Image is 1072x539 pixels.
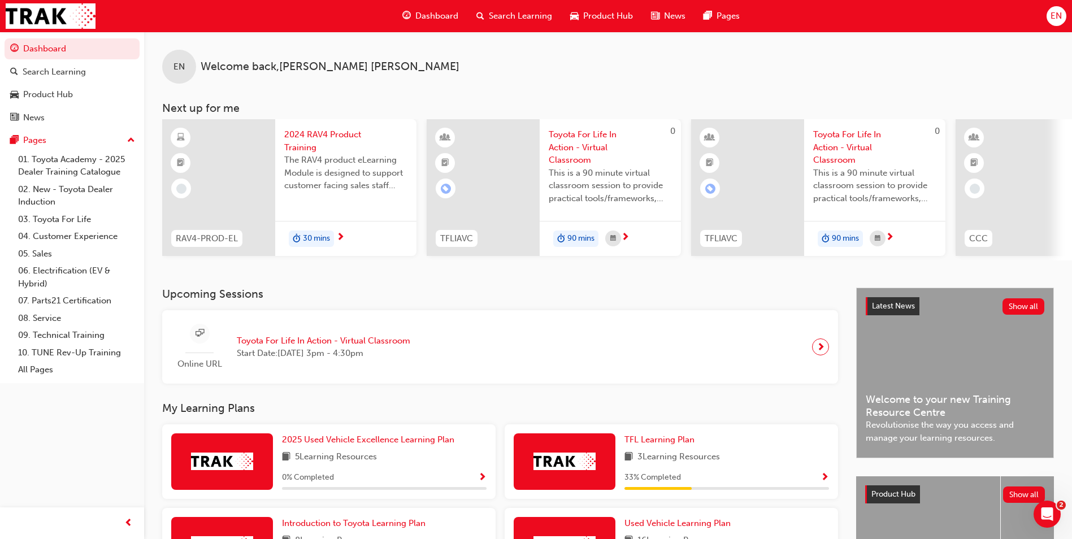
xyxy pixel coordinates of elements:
div: News [23,111,45,124]
a: 06. Electrification (EV & Hybrid) [14,262,140,292]
span: Product Hub [871,489,915,499]
span: 33 % Completed [624,471,681,484]
span: News [664,10,685,23]
span: Used Vehicle Learning Plan [624,518,731,528]
a: guage-iconDashboard [393,5,467,28]
span: Toyota For Life In Action - Virtual Classroom [237,334,410,347]
span: Toyota For Life In Action - Virtual Classroom [549,128,672,167]
span: guage-icon [10,44,19,54]
span: booktick-icon [970,156,978,171]
span: next-icon [336,233,345,243]
h3: My Learning Plans [162,402,838,415]
iframe: Intercom live chat [1034,501,1061,528]
button: Pages [5,130,140,151]
a: TFL Learning Plan [624,433,699,446]
span: pages-icon [704,9,712,23]
span: Welcome to your new Training Resource Centre [866,393,1044,419]
span: Latest News [872,301,915,311]
span: news-icon [651,9,659,23]
span: 0 [670,126,675,136]
span: next-icon [817,339,825,355]
a: RAV4-PROD-EL2024 RAV4 Product TrainingThe RAV4 product eLearning Module is designed to support cu... [162,119,416,256]
button: EN [1047,6,1066,26]
span: Toyota For Life In Action - Virtual Classroom [813,128,936,167]
span: 5 Learning Resources [295,450,377,464]
span: booktick-icon [706,156,714,171]
span: 0 % Completed [282,471,334,484]
span: booktick-icon [177,156,185,171]
span: This is a 90 minute virtual classroom session to provide practical tools/frameworks, behaviours a... [813,167,936,205]
span: 90 mins [567,232,594,245]
span: duration-icon [822,232,830,246]
span: learningResourceType_INSTRUCTOR_LED-icon [706,131,714,145]
span: learningRecordVerb_ENROLL-icon [441,184,451,194]
span: next-icon [621,233,630,243]
span: book-icon [282,450,290,464]
span: RAV4-PROD-EL [176,232,238,245]
span: search-icon [476,9,484,23]
img: Trak [6,3,96,29]
a: Latest NewsShow allWelcome to your new Training Resource CentreRevolutionise the way you access a... [856,288,1054,458]
a: Dashboard [5,38,140,59]
button: Show Progress [821,471,829,485]
a: search-iconSearch Learning [467,5,561,28]
span: Introduction to Toyota Learning Plan [282,518,426,528]
span: learningRecordVerb_NONE-icon [176,184,186,194]
a: 10. TUNE Rev-Up Training [14,344,140,362]
img: Trak [191,453,253,470]
button: Show all [1002,298,1045,315]
span: car-icon [570,9,579,23]
span: search-icon [10,67,18,77]
a: Latest NewsShow all [866,297,1044,315]
a: 0TFLIAVCToyota For Life In Action - Virtual ClassroomThis is a 90 minute virtual classroom sessio... [691,119,945,256]
span: up-icon [127,133,135,148]
span: learningResourceType_INSTRUCTOR_LED-icon [970,131,978,145]
span: booktick-icon [441,156,449,171]
div: Pages [23,134,46,147]
span: Search Learning [489,10,552,23]
span: duration-icon [557,232,565,246]
span: TFLIAVC [440,232,473,245]
a: Product HubShow all [865,485,1045,503]
span: TFLIAVC [705,232,737,245]
span: 2025 Used Vehicle Excellence Learning Plan [282,434,454,445]
a: 04. Customer Experience [14,228,140,245]
span: 30 mins [303,232,330,245]
span: learningRecordVerb_NONE-icon [970,184,980,194]
span: 2024 RAV4 Product Training [284,128,407,154]
a: 2025 Used Vehicle Excellence Learning Plan [282,433,459,446]
div: Product Hub [23,88,73,101]
span: calendar-icon [610,232,616,246]
span: pages-icon [10,136,19,146]
span: EN [173,60,185,73]
a: pages-iconPages [695,5,749,28]
span: sessionType_ONLINE_URL-icon [196,327,204,341]
button: Show all [1003,486,1045,503]
span: learningRecordVerb_ENROLL-icon [705,184,715,194]
span: Start Date: [DATE] 3pm - 4:30pm [237,347,410,360]
span: This is a 90 minute virtual classroom session to provide practical tools/frameworks, behaviours a... [549,167,672,205]
a: All Pages [14,361,140,379]
span: Show Progress [821,473,829,483]
span: book-icon [624,450,633,464]
a: Product Hub [5,84,140,105]
a: 07. Parts21 Certification [14,292,140,310]
span: learningResourceType_INSTRUCTOR_LED-icon [441,131,449,145]
a: Used Vehicle Learning Plan [624,517,735,530]
span: car-icon [10,90,19,100]
span: Pages [717,10,740,23]
span: TFL Learning Plan [624,434,695,445]
span: EN [1051,10,1062,23]
span: prev-icon [124,516,133,531]
span: CCC [969,232,988,245]
span: duration-icon [293,232,301,246]
span: 0 [935,126,940,136]
a: car-iconProduct Hub [561,5,642,28]
span: The RAV4 product eLearning Module is designed to support customer facing sales staff with introdu... [284,154,407,192]
div: Search Learning [23,66,86,79]
span: Welcome back , [PERSON_NAME] [PERSON_NAME] [201,60,459,73]
img: Trak [533,453,596,470]
h3: Next up for me [144,102,1072,115]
